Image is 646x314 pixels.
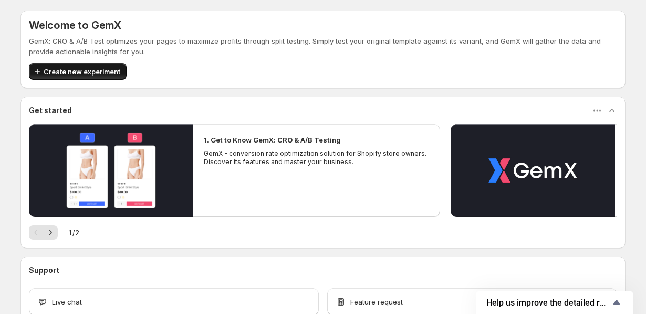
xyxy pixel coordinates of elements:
[29,225,58,240] nav: Pagination
[204,149,430,166] p: GemX - conversion rate optimization solution for Shopify store owners. Discover its features and ...
[43,225,58,240] button: Next
[68,227,79,238] span: 1 / 2
[29,19,121,32] h5: Welcome to GemX
[29,36,617,57] p: GemX: CRO & A/B Test optimizes your pages to maximize profits through split testing. Simply test ...
[29,124,193,217] button: Play video
[29,105,72,116] h3: Get started
[44,66,120,77] span: Create new experiment
[29,63,127,80] button: Create new experiment
[350,297,403,307] span: Feature request
[29,265,59,276] h3: Support
[486,298,610,308] span: Help us improve the detailed report for A/B campaigns
[451,124,615,217] button: Play video
[486,296,623,309] button: Show survey - Help us improve the detailed report for A/B campaigns
[204,135,341,145] h2: 1. Get to Know GemX: CRO & A/B Testing
[52,297,82,307] span: Live chat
